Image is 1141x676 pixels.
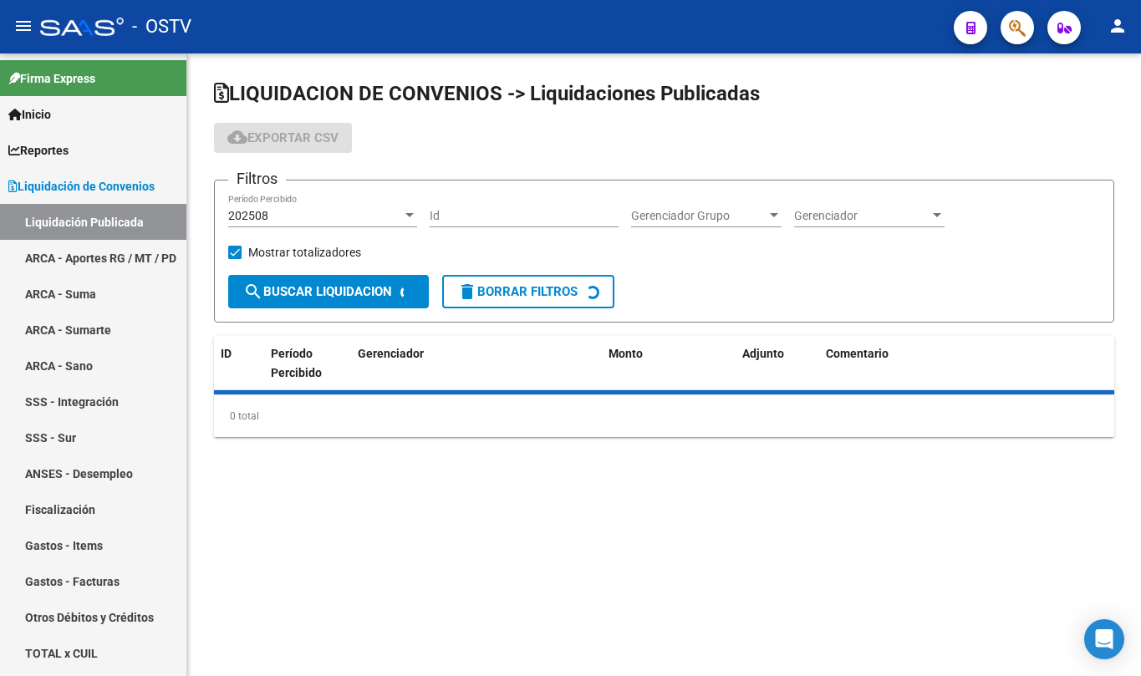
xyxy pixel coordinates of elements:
span: - OSTV [132,8,191,45]
span: Comentario [826,347,889,360]
datatable-header-cell: Adjunto [736,336,819,409]
span: Gerenciador [358,347,424,360]
span: Buscar Liquidacion [243,284,392,299]
span: 202508 [228,209,268,222]
datatable-header-cell: Gerenciador [351,336,602,409]
datatable-header-cell: Período Percibido [264,336,327,409]
span: Liquidación de Convenios [8,177,155,196]
span: Reportes [8,141,69,160]
mat-icon: delete [457,282,477,302]
span: Inicio [8,105,51,124]
span: Exportar CSV [227,130,339,145]
span: Mostrar totalizadores [248,242,361,262]
button: Borrar Filtros [442,275,614,308]
div: 0 total [214,395,1114,437]
datatable-header-cell: Monto [602,336,736,409]
span: Monto [609,347,643,360]
span: Gerenciador Grupo [631,209,767,223]
span: Adjunto [742,347,784,360]
mat-icon: menu [13,16,33,36]
span: ID [221,347,232,360]
span: Gerenciador [794,209,930,223]
span: LIQUIDACION DE CONVENIOS -> Liquidaciones Publicadas [214,82,760,105]
div: Open Intercom Messenger [1084,619,1124,659]
h3: Filtros [228,167,286,191]
button: Buscar Liquidacion [228,275,429,308]
mat-icon: cloud_download [227,127,247,147]
span: Borrar Filtros [457,284,578,299]
mat-icon: person [1108,16,1128,36]
span: Firma Express [8,69,95,88]
datatable-header-cell: ID [214,336,264,409]
button: Exportar CSV [214,123,352,153]
datatable-header-cell: Comentario [819,336,1114,409]
mat-icon: search [243,282,263,302]
span: Período Percibido [271,347,322,379]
